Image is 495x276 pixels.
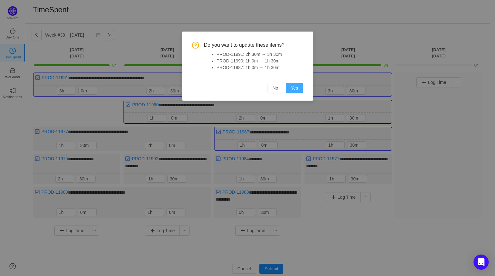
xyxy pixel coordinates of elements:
span: Do you want to update these items? [204,42,303,49]
li: PROD-11987: 1h 0m → 1h 30m [217,64,303,71]
div: Open Intercom Messenger [474,255,489,270]
li: PROD-11990: 1h 0m → 1h 30m [217,58,303,64]
i: icon: question-circle [192,42,199,49]
li: PROD-11991: 2h 30m → 3h 30m [217,51,303,58]
button: No [268,83,283,93]
button: Yes [286,83,303,93]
